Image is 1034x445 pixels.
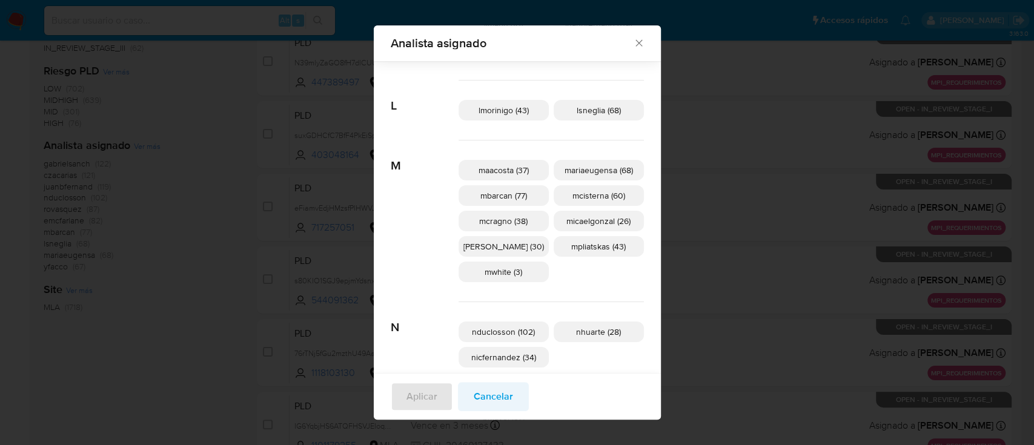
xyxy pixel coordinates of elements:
div: lmorinigo (43) [459,100,549,120]
div: mcisterna (60) [554,185,644,206]
div: mwhite (3) [459,262,549,282]
span: mcisterna (60) [572,190,625,202]
div: lsneglia (68) [554,100,644,120]
span: nicfernandez (34) [471,351,536,363]
div: micaelgonzal (26) [554,211,644,231]
div: mcragno (38) [459,211,549,231]
div: nicfernandez (34) [459,347,549,368]
span: mwhite (3) [485,266,522,278]
span: L [391,81,459,113]
span: micaelgonzal (26) [566,215,631,227]
span: Analista asignado [391,37,634,49]
span: lsneglia (68) [577,104,621,116]
span: mbarcan (77) [480,190,527,202]
span: nduclosson (102) [472,326,535,338]
span: N [391,302,459,335]
div: maacosta (37) [459,160,549,180]
div: mbarcan (77) [459,185,549,206]
span: [PERSON_NAME] (30) [463,240,544,252]
button: Cerrar [633,37,644,48]
span: Cancelar [474,383,513,410]
div: nduclosson (102) [459,321,549,342]
div: nhuarte (28) [554,321,644,342]
span: mcragno (38) [479,215,528,227]
div: mariaeugensa (68) [554,160,644,180]
span: lmorinigo (43) [479,104,529,116]
div: mpliatskas (43) [554,236,644,257]
span: mpliatskas (43) [571,240,626,252]
span: mariaeugensa (68) [565,164,633,176]
button: Cancelar [458,382,529,411]
span: maacosta (37) [479,164,529,176]
div: [PERSON_NAME] (30) [459,236,549,257]
span: M [391,140,459,173]
span: nhuarte (28) [576,326,621,338]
